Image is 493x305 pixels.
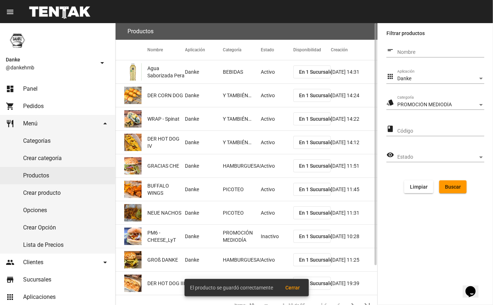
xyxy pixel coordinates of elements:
[23,259,43,266] span: Clientes
[397,76,411,81] span: Danke
[397,102,484,108] mat-select: Categoría
[223,178,261,201] mat-cell: PICOTEO
[6,64,95,71] span: @dankehmb
[185,248,223,271] mat-cell: Danke
[331,84,377,107] mat-cell: [DATE] 14:24
[261,40,293,60] mat-header-cell: Estado
[286,285,300,291] span: Cerrar
[397,76,484,82] mat-select: Aplicación
[386,72,394,81] mat-icon: apps
[404,180,433,193] button: Limpiar
[6,293,14,301] mat-icon: apps
[299,116,335,122] span: En 1 Sucursales
[98,59,107,67] mat-icon: arrow_drop_down
[299,139,335,145] span: En 1 Sucursales
[261,131,293,154] mat-cell: Activo
[261,248,293,271] mat-cell: Activo
[445,184,461,190] span: Buscar
[331,40,377,60] mat-header-cell: Creación
[185,84,223,107] mat-cell: Danke
[299,93,335,98] span: En 1 Sucursales
[331,272,377,295] mat-cell: [DATE] 19:39
[331,225,377,248] mat-cell: [DATE] 10:28
[124,87,142,104] img: 0a44530d-f050-4a3a-9d7f-6ed94349fcf6.png
[185,225,223,248] mat-cell: Danke
[124,63,142,81] img: d7cd4ccb-e923-436d-94c5-56a0338c840e.png
[185,40,223,60] mat-header-cell: Aplicación
[463,276,486,298] iframe: chat widget
[6,8,14,16] mat-icon: menu
[124,110,142,128] img: 1a721365-f7f0-48f2-bc81-df1c02b576e7.png
[185,131,223,154] mat-cell: Danke
[299,257,335,263] span: En 1 Sucursales
[124,134,142,151] img: 2101e8c8-98bc-4e4a-b63d-15c93b71735f.png
[147,256,178,263] span: GROß DANKE
[23,103,44,110] span: Pedidos
[223,131,261,154] mat-cell: Y TAMBIÉN…
[23,293,56,301] span: Aplicaciones
[23,120,38,127] span: Menú
[124,181,142,198] img: 3441f565-b6db-4b42-ad11-33f843c8c403.png
[124,157,142,175] img: f44e3677-93e0-45e7-9b22-8afb0cb9c0b5.png
[147,40,185,60] mat-header-cell: Nombre
[386,125,394,133] mat-icon: class
[147,135,185,150] span: DER HOT DOG IV
[23,85,38,93] span: Panel
[185,60,223,83] mat-cell: Danke
[6,102,14,111] mat-icon: shopping_cart
[147,280,185,287] span: DER HOT DOG III
[293,253,331,266] button: En 1 Sucursales
[386,29,484,38] label: Filtrar productos
[223,225,261,248] mat-cell: PROMOCIÓN MEDIODÍA
[293,159,331,172] button: En 1 Sucursales
[223,107,261,130] mat-cell: Y TAMBIÉN…
[280,281,306,294] button: Cerrar
[124,204,142,222] img: ce274695-1ce7-40c2-b596-26e3d80ba656.png
[23,276,51,283] span: Sucursales
[331,107,377,130] mat-cell: [DATE] 14:22
[116,23,377,40] flou-section-header: Productos
[299,69,335,75] span: En 1 Sucursales
[410,184,428,190] span: Limpiar
[223,248,261,271] mat-cell: HAMBURGUESAS
[147,115,180,123] span: WRAP - Spinat
[6,55,95,64] span: Danke
[439,180,467,193] button: Buscar
[147,209,181,216] span: NEUE NACHOS
[261,107,293,130] mat-cell: Activo
[397,102,452,107] span: PROMOCIÓN MEDIODÍA
[6,258,14,267] mat-icon: people
[127,26,153,36] h3: Productos
[6,275,14,284] mat-icon: store
[185,178,223,201] mat-cell: Danke
[261,60,293,83] mat-cell: Activo
[293,183,331,196] button: En 1 Sucursales
[293,65,331,78] button: En 1 Sucursales
[6,29,29,52] img: 1d4517d0-56da-456b-81f5-6111ccf01445.png
[397,128,484,134] input: Código
[293,112,331,125] button: En 1 Sucursales
[293,230,331,243] button: En 1 Sucursales
[124,275,142,292] img: 80660d7d-92ce-4920-87ef-5263067dcc48.png
[299,210,335,216] span: En 1 Sucursales
[386,151,394,159] mat-icon: visibility
[6,119,14,128] mat-icon: restaurant
[293,136,331,149] button: En 1 Sucursales
[261,154,293,177] mat-cell: Activo
[331,154,377,177] mat-cell: [DATE] 11:51
[261,201,293,224] mat-cell: Activo
[331,201,377,224] mat-cell: [DATE] 11:31
[293,40,331,60] mat-header-cell: Disponibilidad
[397,154,484,160] mat-select: Estado
[124,228,142,245] img: f4fd4fc5-1d0f-45c4-b852-86da81b46df0.png
[331,178,377,201] mat-cell: [DATE] 11:45
[147,229,185,244] span: PM6 - CHEESE_LyT
[6,85,14,93] mat-icon: dashboard
[223,84,261,107] mat-cell: Y TAMBIÉN…
[147,182,185,197] span: BUFFALO WINGS
[397,154,478,160] span: Estado
[331,248,377,271] mat-cell: [DATE] 11:25
[147,65,185,79] span: Agua Saborizada Pera
[223,40,261,60] mat-header-cell: Categoría
[261,178,293,201] mat-cell: Activo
